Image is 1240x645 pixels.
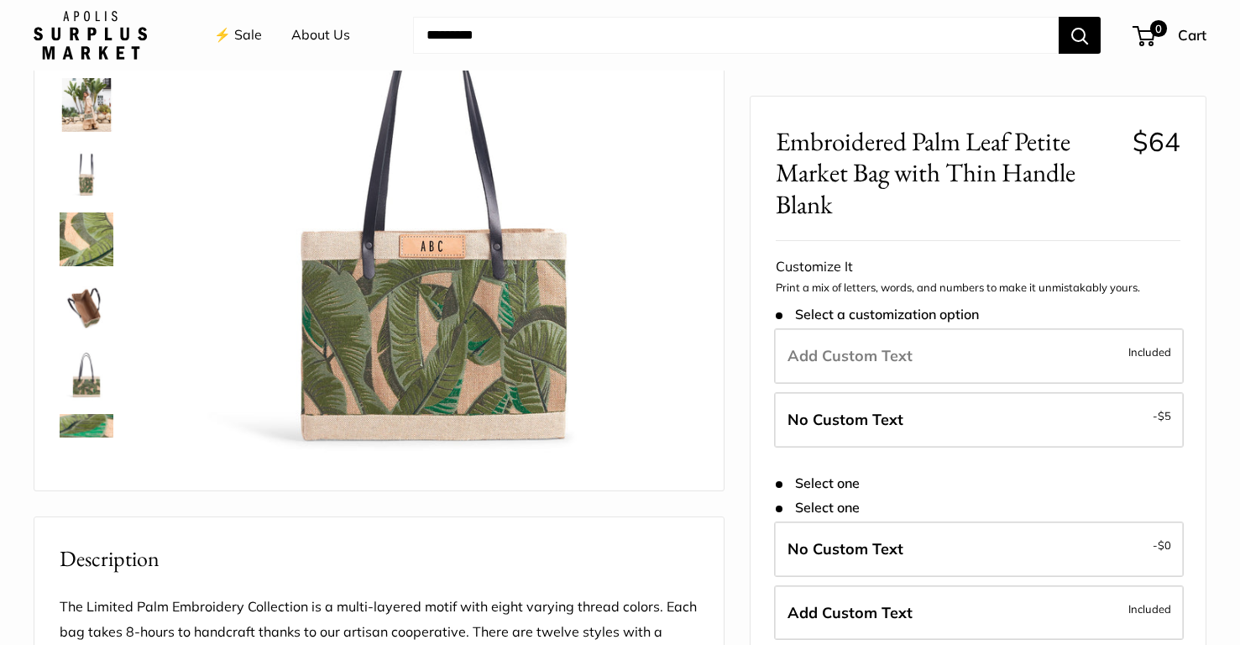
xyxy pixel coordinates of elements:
[787,539,903,558] span: No Custom Text
[776,475,859,490] span: Select one
[291,23,350,48] a: About Us
[774,328,1184,384] label: Add Custom Text
[1150,20,1167,37] span: 0
[787,410,903,429] span: No Custom Text
[1153,406,1171,426] span: -
[774,585,1184,641] label: Add Custom Text
[1128,599,1171,619] span: Included
[34,11,147,60] img: Apolis: Surplus Market
[60,347,113,401] img: Embroidered Palm Leaf Petite Market Bag with Thin Handle Blank
[776,500,859,516] span: Select one
[787,346,913,365] span: Add Custom Text
[787,603,913,622] span: Add Custom Text
[1158,409,1171,422] span: $5
[774,392,1184,448] label: Leave Blank
[56,411,117,471] a: Embroidered Palm Leaf Petite Market Bag with Thin Handle Blank
[60,212,113,266] img: description_Sometimes the details speak for themselves
[1059,17,1101,54] button: Search
[60,543,698,575] h2: Description
[60,145,113,199] img: description_Side view of your new fave carry-all
[1134,22,1206,49] a: 0 Cart
[776,279,1180,296] p: Print a mix of letters, words, and numbers to make it unmistakably yours.
[1128,342,1171,362] span: Included
[60,78,113,132] img: description_Transform your everyday errands into moments of effortless style
[776,307,978,322] span: Select a customization option
[776,126,1119,220] span: Embroidered Palm Leaf Petite Market Bag with Thin Handle Blank
[56,276,117,337] a: Embroidered Palm Leaf Petite Market Bag with Thin Handle Blank
[60,280,113,333] img: Embroidered Palm Leaf Petite Market Bag with Thin Handle Blank
[1178,26,1206,44] span: Cart
[1133,125,1180,158] span: $64
[56,75,117,135] a: description_Transform your everyday errands into moments of effortless style
[413,17,1059,54] input: Search...
[56,209,117,270] a: description_Sometimes the details speak for themselves
[56,142,117,202] a: description_Side view of your new fave carry-all
[776,254,1180,280] div: Customize It
[1158,538,1171,552] span: $0
[1153,535,1171,555] span: -
[60,414,113,468] img: Embroidered Palm Leaf Petite Market Bag with Thin Handle Blank
[56,343,117,404] a: Embroidered Palm Leaf Petite Market Bag with Thin Handle Blank
[774,522,1184,577] label: Leave Blank
[214,23,262,48] a: ⚡️ Sale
